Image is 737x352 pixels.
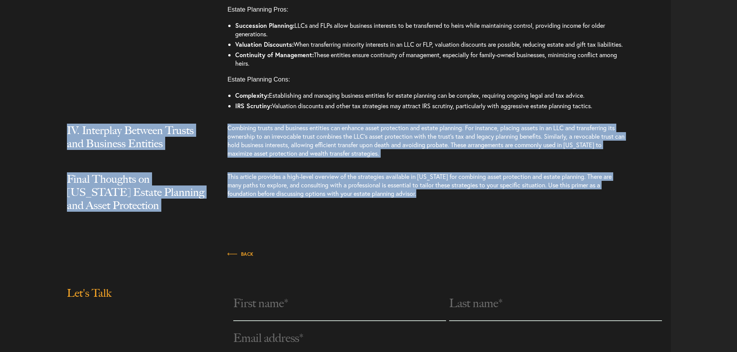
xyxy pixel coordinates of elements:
[235,40,294,48] strong: Valuation Discounts:
[449,286,662,321] input: Last name*
[227,252,254,257] span: Back
[67,286,206,315] h2: Let's Talk
[235,50,626,69] li: These entities ensure continuity of management, especially for family-owned businesses, minimizin...
[227,172,626,206] p: This article provides a high-level overview of the strategies available in [US_STATE] for combini...
[67,124,206,165] h2: IV. Interplay Between Trusts and Business Entities
[235,90,626,101] li: Establishing and managing business entities for estate planning can be complex, requiring ongoing...
[235,101,626,111] li: Valuation discounts and other tax strategies may attract IRS scrutiny, particularly with aggressi...
[235,51,314,59] strong: Continuity of Management:
[235,20,626,39] li: LLCs and FLPs allow business interests to be transferred to heirs while maintaining control, prov...
[227,6,288,13] span: Estate Planning Pros:
[227,124,626,165] p: Combining trusts and business entities can enhance asset protection and estate planning. For inst...
[233,286,446,321] input: First name*
[235,21,294,29] strong: Succession Planning:
[227,249,254,258] a: Back to Insights
[227,76,290,83] span: Estate Planning Cons:
[235,39,626,50] li: When transferring minority interests in an LLC or FLP, valuation discounts are possible, reducing...
[235,91,269,99] strong: Complexity:
[67,172,206,227] h2: Final Thoughts on [US_STATE] Estate Planning and Asset Protection
[235,102,272,110] strong: IRS Scrutiny:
